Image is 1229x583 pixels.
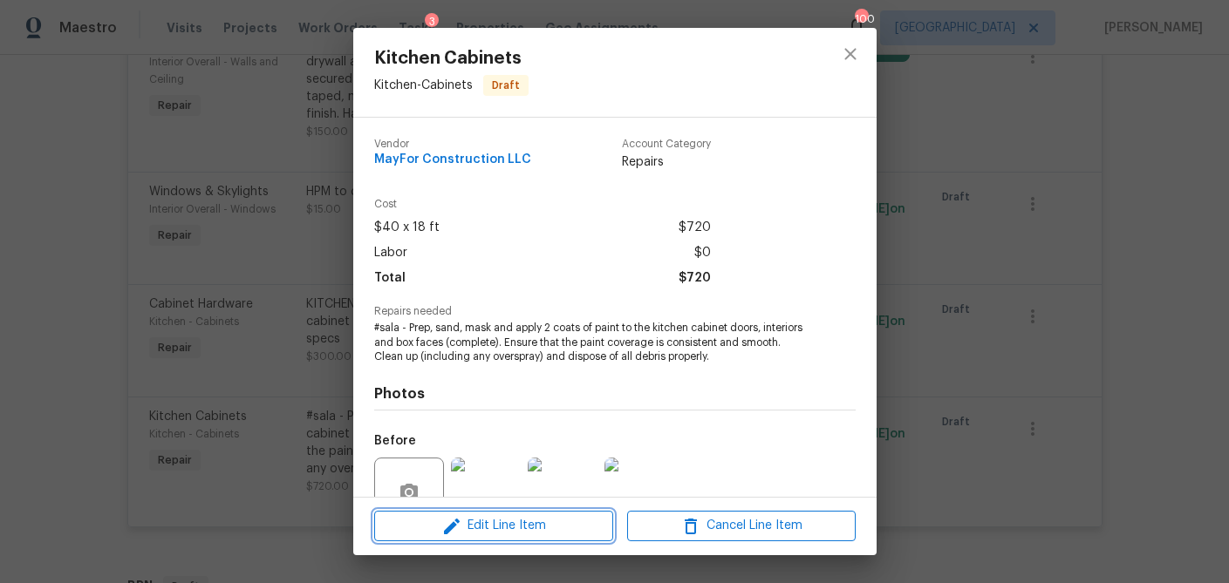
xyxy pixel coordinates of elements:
span: Cancel Line Item [632,515,850,537]
span: Edit Line Item [379,515,608,537]
span: $720 [679,215,711,241]
span: Vendor [374,139,531,150]
span: $40 x 18 ft [374,215,440,241]
div: 100 [855,10,867,28]
span: Labor [374,241,407,266]
span: Repairs [622,153,711,171]
button: Cancel Line Item [627,511,856,541]
span: $720 [679,266,711,291]
span: $0 [694,241,711,266]
button: Edit Line Item [374,511,613,541]
h4: Photos [374,385,856,403]
span: MayFor Construction LLC [374,153,531,166]
button: close [830,33,871,75]
span: Total [374,266,406,291]
span: Draft [485,77,527,94]
span: Account Category [622,139,711,150]
span: Kitchen Cabinets [374,49,529,68]
span: #sala - Prep, sand, mask and apply 2 coats of paint to the kitchen cabinet doors, interiors and b... [374,321,808,364]
h5: Before [374,435,416,447]
span: Kitchen - Cabinets [374,79,473,92]
span: Repairs needed [374,306,856,317]
div: 3 [425,13,439,31]
span: Cost [374,199,711,210]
